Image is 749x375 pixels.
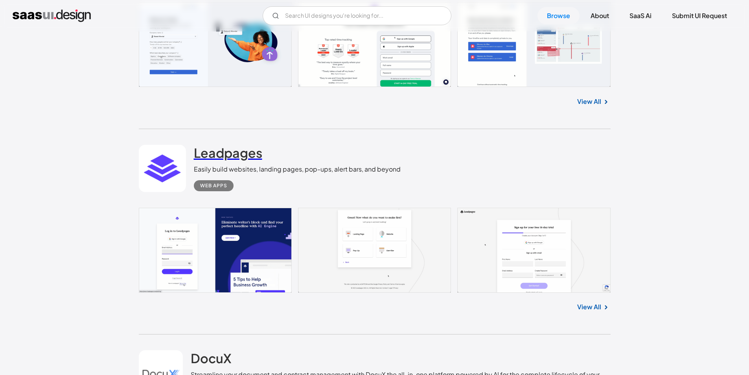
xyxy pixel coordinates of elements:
[263,6,451,25] form: Email Form
[200,181,227,190] div: Web Apps
[620,7,661,24] a: SaaS Ai
[194,164,401,174] div: Easily build websites, landing pages, pop-ups, alert bars, and beyond
[263,6,451,25] input: Search UI designs you're looking for...
[13,9,91,22] a: home
[191,350,231,370] a: DocuX
[537,7,580,24] a: Browse
[577,302,601,312] a: View All
[581,7,618,24] a: About
[577,97,601,106] a: View All
[663,7,736,24] a: Submit UI Request
[191,350,231,366] h2: DocuX
[194,145,262,161] h2: Leadpages
[194,145,262,164] a: Leadpages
